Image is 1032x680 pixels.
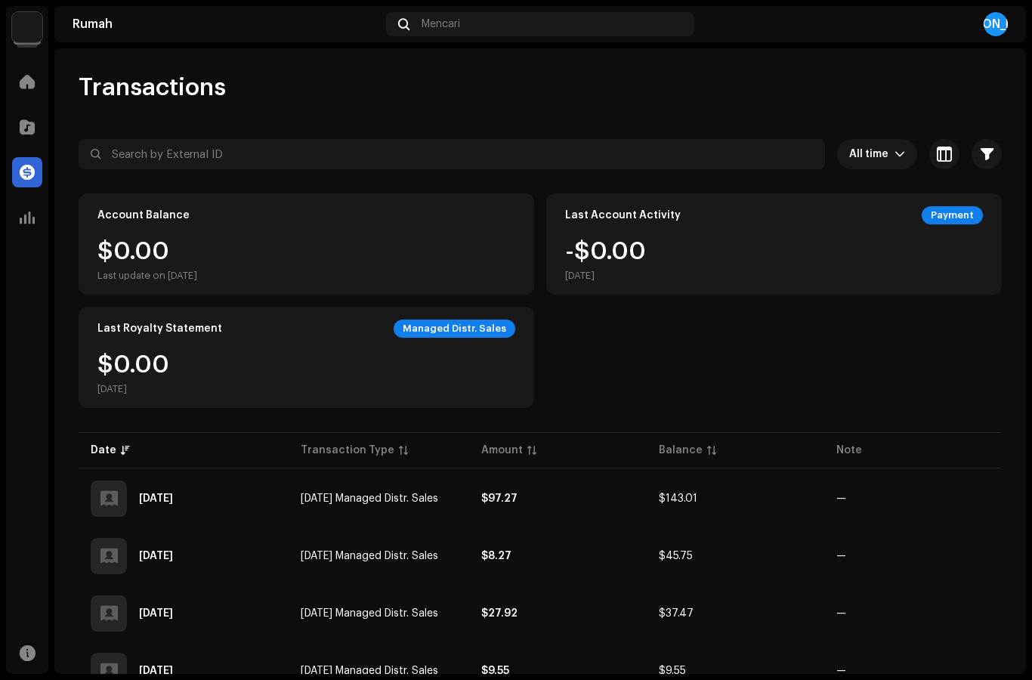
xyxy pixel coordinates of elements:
[139,493,173,504] div: Oct 3, 2025
[73,18,113,30] font: Rumah
[139,608,173,619] div: Aug 7, 2025
[394,320,515,338] div: Managed Distr. Sales
[481,443,523,458] div: Amount
[481,551,511,561] strong: $8.27
[97,270,197,282] div: Last update on [DATE]
[139,666,173,676] div: Jul 6, 2025
[79,73,226,103] span: Transactions
[836,666,846,676] re-a-table-badge: —
[301,493,438,504] span: Sep 2025 Managed Distr. Sales
[139,551,173,561] div: Sep 5, 2025
[301,443,394,458] div: Transaction Type
[301,666,438,676] span: Jun 2025 Managed Distr. Sales
[301,551,438,561] span: Aug 2025 Managed Distr. Sales
[659,443,703,458] div: Balance
[91,443,116,458] div: Date
[659,608,694,619] span: $37.47
[659,666,686,676] span: $9.55
[97,323,222,335] div: Last Royalty Statement
[481,608,518,619] strong: $27.92
[422,19,460,29] font: Mencari
[895,139,905,169] div: dropdown trigger
[565,209,681,221] div: Last Account Activity
[849,139,895,169] span: All time
[97,383,169,395] div: [DATE]
[836,493,846,504] re-a-table-badge: —
[79,139,825,169] input: Search by External ID
[97,209,190,221] div: Account Balance
[922,206,983,224] div: Payment
[836,551,846,561] re-a-table-badge: —
[659,551,693,561] span: $45.75
[836,608,846,619] re-a-table-badge: —
[481,666,509,676] strong: $9.55
[565,270,646,282] div: [DATE]
[301,608,438,619] span: Jul 2025 Managed Distr. Sales
[659,493,697,504] span: $143.01
[481,493,518,504] strong: $97.27
[12,12,42,42] img: de0d2825-999c-4937-b35a-9adca56ee094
